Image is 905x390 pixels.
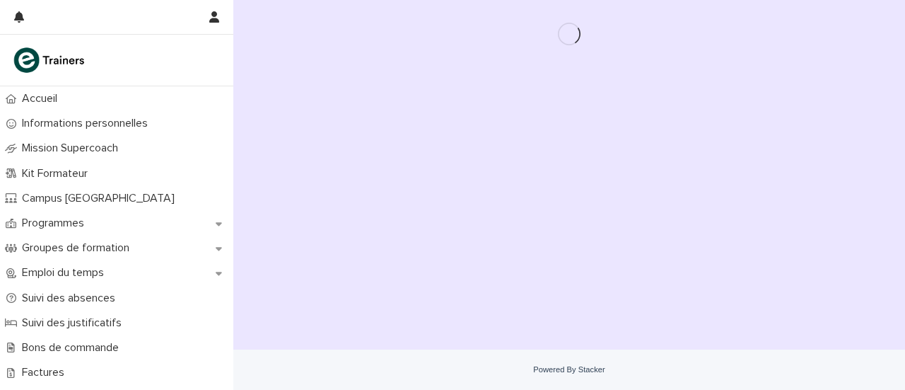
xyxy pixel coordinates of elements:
p: Emploi du temps [16,266,115,280]
p: Programmes [16,217,95,230]
p: Kit Formateur [16,167,99,180]
a: Powered By Stacker [533,365,605,374]
p: Mission Supercoach [16,142,129,155]
p: Accueil [16,92,69,105]
img: K0CqGN7SDeD6s4JG8KQk [11,46,89,74]
p: Informations personnelles [16,117,159,130]
p: Groupes de formation [16,241,141,255]
p: Suivi des justificatifs [16,316,133,330]
p: Bons de commande [16,341,130,355]
p: Suivi des absences [16,292,127,305]
p: Factures [16,366,76,379]
p: Campus [GEOGRAPHIC_DATA] [16,192,186,205]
